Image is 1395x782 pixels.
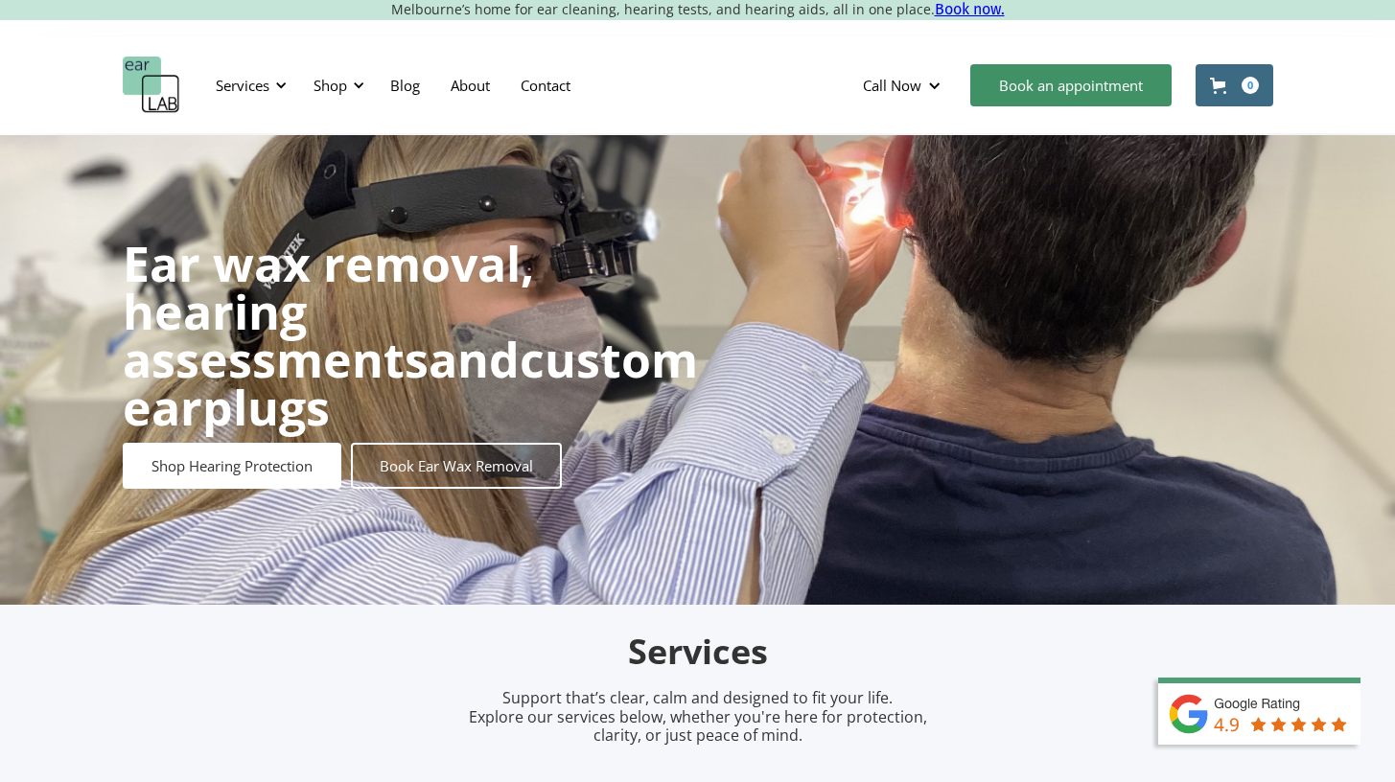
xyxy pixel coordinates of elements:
div: Shop [302,57,370,114]
a: home [123,57,180,114]
h2: Services [247,630,1149,675]
a: Contact [505,57,586,113]
a: Open cart [1196,64,1273,106]
h1: and [123,240,698,431]
a: Shop Hearing Protection [123,443,341,489]
div: 0 [1242,77,1259,94]
strong: custom earplugs [123,327,698,440]
p: Support that’s clear, calm and designed to fit your life. Explore our services below, whether you... [444,689,952,745]
a: About [435,57,505,113]
a: Blog [375,57,435,113]
strong: Ear wax removal, hearing assessments [123,231,534,392]
a: Book Ear Wax Removal [351,443,562,489]
div: Services [216,76,269,95]
div: Shop [314,76,347,95]
a: Book an appointment [970,64,1172,106]
div: Call Now [863,76,921,95]
div: Call Now [848,57,961,114]
div: Services [204,57,292,114]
